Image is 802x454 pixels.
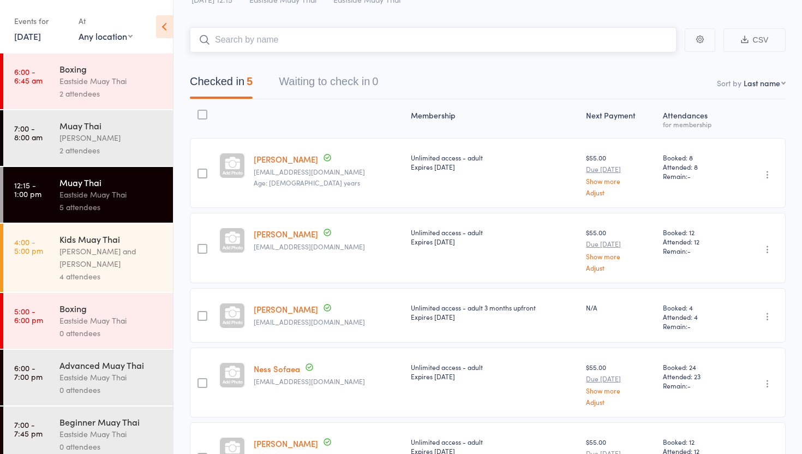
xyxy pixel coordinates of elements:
[663,246,729,255] span: Remain:
[59,359,164,371] div: Advanced Muay Thai
[59,314,164,327] div: Eastside Muay Thai
[59,87,164,100] div: 2 attendees
[3,53,173,109] a: 6:00 -6:45 amBoxingEastside Muay Thai2 attendees
[663,437,729,446] span: Booked: 12
[59,63,164,75] div: Boxing
[14,420,43,438] time: 7:00 - 7:45 pm
[59,384,164,396] div: 0 attendees
[59,144,164,157] div: 2 attendees
[744,77,780,88] div: Last name
[411,372,577,381] div: Expires [DATE]
[3,293,173,349] a: 5:00 -6:00 pmBoxingEastside Muay Thai0 attendees
[279,70,378,99] button: Waiting to check in0
[411,303,577,321] div: Unlimited access - adult 3 months upfront
[190,70,253,99] button: Checked in5
[59,270,164,283] div: 4 attendees
[586,398,654,405] a: Adjust
[723,28,786,52] button: CSV
[59,302,164,314] div: Boxing
[59,233,164,245] div: Kids Muay Thai
[586,253,654,260] a: Show more
[14,30,41,42] a: [DATE]
[663,381,729,390] span: Remain:
[14,12,68,30] div: Events for
[14,124,43,141] time: 7:00 - 8:00 am
[406,104,582,133] div: Membership
[254,363,300,374] a: Ness Sofaea
[254,228,318,240] a: [PERSON_NAME]
[663,321,729,331] span: Remain:
[663,153,729,162] span: Booked: 8
[3,350,173,405] a: 6:00 -7:00 pmAdvanced Muay ThaiEastside Muay Thai0 attendees
[411,153,577,171] div: Unlimited access - adult
[59,428,164,440] div: Eastside Muay Thai
[247,75,253,87] div: 5
[59,327,164,339] div: 0 attendees
[59,245,164,270] div: [PERSON_NAME] and [PERSON_NAME]
[59,440,164,453] div: 0 attendees
[3,167,173,223] a: 12:15 -1:00 pmMuay ThaiEastside Muay Thai5 attendees
[79,30,133,42] div: Any location
[14,363,43,381] time: 6:00 - 7:00 pm
[411,237,577,246] div: Expires [DATE]
[411,362,577,381] div: Unlimited access - adult
[586,387,654,394] a: Show more
[254,303,318,315] a: [PERSON_NAME]
[14,181,41,198] time: 12:15 - 1:00 pm
[586,153,654,196] div: $55.00
[586,228,654,271] div: $55.00
[582,104,658,133] div: Next Payment
[59,371,164,384] div: Eastside Muay Thai
[717,77,741,88] label: Sort by
[79,12,133,30] div: At
[254,153,318,165] a: [PERSON_NAME]
[663,228,729,237] span: Booked: 12
[586,189,654,196] a: Adjust
[59,176,164,188] div: Muay Thai
[14,237,43,255] time: 4:00 - 5:00 pm
[586,264,654,271] a: Adjust
[372,75,378,87] div: 0
[663,121,729,128] div: for membership
[3,110,173,166] a: 7:00 -8:00 amMuay Thai[PERSON_NAME]2 attendees
[254,378,402,385] small: ns483@uowmail.edu.au
[14,67,43,85] time: 6:00 - 6:45 am
[190,27,677,52] input: Search by name
[663,303,729,312] span: Booked: 4
[411,312,577,321] div: Expires [DATE]
[663,372,729,381] span: Attended: 23
[59,201,164,213] div: 5 attendees
[59,75,164,87] div: Eastside Muay Thai
[687,246,691,255] span: -
[663,362,729,372] span: Booked: 24
[586,362,654,405] div: $55.00
[663,171,729,181] span: Remain:
[59,416,164,428] div: Beginner Muay Thai
[687,171,691,181] span: -
[687,321,691,331] span: -
[586,375,654,383] small: Due [DATE]
[254,178,360,187] span: Age: [DEMOGRAPHIC_DATA] years
[3,224,173,292] a: 4:00 -5:00 pmKids Muay Thai[PERSON_NAME] and [PERSON_NAME]4 attendees
[586,240,654,248] small: Due [DATE]
[663,162,729,171] span: Attended: 8
[663,237,729,246] span: Attended: 12
[586,165,654,173] small: Due [DATE]
[411,228,577,246] div: Unlimited access - adult
[411,162,577,171] div: Expires [DATE]
[254,438,318,449] a: [PERSON_NAME]
[59,188,164,201] div: Eastside Muay Thai
[59,120,164,132] div: Muay Thai
[663,312,729,321] span: Attended: 4
[586,303,654,312] div: N/A
[254,243,402,250] small: ccassmam@gmail.com
[586,177,654,184] a: Show more
[254,318,402,326] small: andrewloh118@gmail.com
[659,104,734,133] div: Atten­dances
[254,168,402,176] small: jessewjames.2412@gmail.com
[14,307,43,324] time: 5:00 - 6:00 pm
[59,132,164,144] div: [PERSON_NAME]
[687,381,691,390] span: -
